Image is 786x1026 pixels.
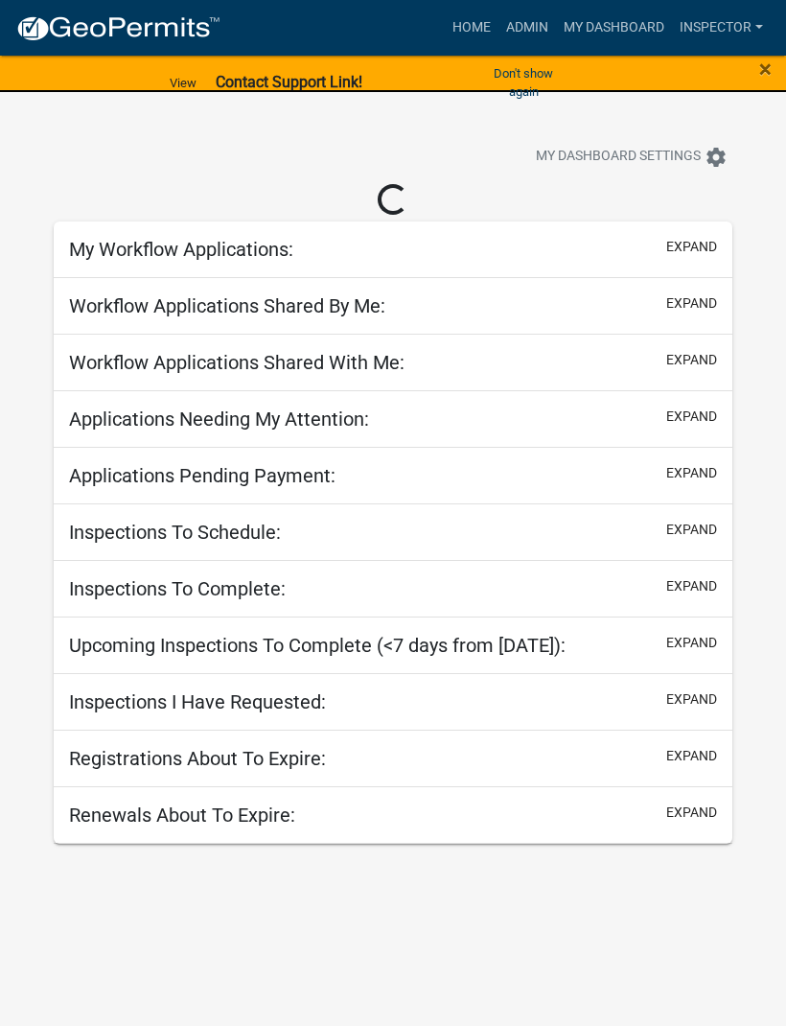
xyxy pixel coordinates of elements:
button: expand [666,350,717,370]
button: expand [666,803,717,823]
button: expand [666,576,717,596]
h5: Workflow Applications Shared With Me: [69,351,405,374]
a: View [162,67,204,99]
span: My Dashboard Settings [536,146,701,169]
a: Home [445,10,498,46]
button: expand [666,689,717,710]
button: expand [666,520,717,540]
span: × [759,56,772,82]
button: Close [759,58,772,81]
h5: Upcoming Inspections To Complete (<7 days from [DATE]): [69,634,566,657]
button: expand [666,293,717,314]
a: My Dashboard [556,10,672,46]
h5: Registrations About To Expire: [69,747,326,770]
a: Admin [498,10,556,46]
h5: Workflow Applications Shared By Me: [69,294,385,317]
strong: Contact Support Link! [216,73,362,91]
button: expand [666,633,717,653]
button: Don't show again [473,58,575,107]
h5: Applications Needing My Attention: [69,408,369,431]
h5: Renewals About To Expire: [69,804,295,827]
button: expand [666,407,717,427]
h5: My Workflow Applications: [69,238,293,261]
h5: Inspections To Schedule: [69,521,281,544]
button: My Dashboard Settingssettings [520,138,743,175]
a: Inspector [672,10,771,46]
button: expand [666,463,717,483]
h5: Applications Pending Payment: [69,464,335,487]
h5: Inspections To Complete: [69,577,286,600]
i: settings [705,146,728,169]
button: expand [666,237,717,257]
h5: Inspections I Have Requested: [69,690,326,713]
button: expand [666,746,717,766]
